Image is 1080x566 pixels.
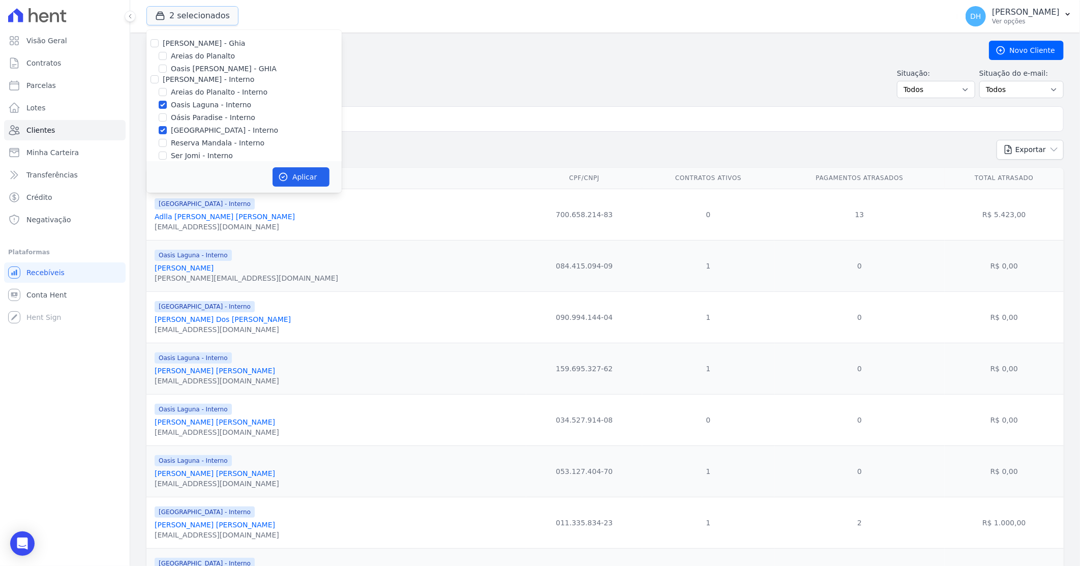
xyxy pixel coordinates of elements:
td: 0 [774,394,945,445]
button: DH [PERSON_NAME] Ver opções [957,2,1080,31]
span: Oasis Laguna - Interno [155,250,232,261]
span: Oasis Laguna - Interno [155,455,232,466]
a: [PERSON_NAME] [PERSON_NAME] [155,521,275,529]
span: Parcelas [26,80,56,91]
a: Lotes [4,98,126,118]
span: Lotes [26,103,46,113]
label: Oásis Paradise - Interno [171,112,255,123]
td: R$ 5.423,00 [945,189,1064,240]
input: Buscar por nome, CPF ou e-mail [165,109,1059,129]
label: Areias do Planalto - Interno [171,87,267,98]
td: 090.994.144-04 [526,291,642,343]
a: Contratos [4,53,126,73]
span: Minha Carteira [26,147,79,158]
label: [GEOGRAPHIC_DATA] - Interno [171,125,278,136]
td: R$ 0,00 [945,240,1064,291]
a: Novo Cliente [989,41,1064,60]
td: 084.415.094-09 [526,240,642,291]
h2: Clientes [146,41,973,59]
th: Total Atrasado [945,168,1064,189]
a: Adlla [PERSON_NAME] [PERSON_NAME] [155,213,295,221]
span: DH [970,13,981,20]
span: Negativação [26,215,71,225]
td: 0 [642,189,774,240]
td: R$ 0,00 [945,445,1064,497]
span: Conta Hent [26,290,67,300]
div: [EMAIL_ADDRESS][DOMAIN_NAME] [155,479,279,489]
a: Transferências [4,165,126,185]
td: R$ 0,00 [945,394,1064,445]
th: Pagamentos Atrasados [774,168,945,189]
td: 13 [774,189,945,240]
span: Recebíveis [26,267,65,278]
span: Clientes [26,125,55,135]
a: Minha Carteira [4,142,126,163]
div: [PERSON_NAME][EMAIL_ADDRESS][DOMAIN_NAME] [155,273,338,283]
span: Oasis Laguna - Interno [155,352,232,364]
span: Crédito [26,192,52,202]
td: 2 [774,497,945,548]
label: Ser Jomi - Interno [171,151,233,161]
label: Oasis Laguna - Interno [171,100,251,110]
a: [PERSON_NAME] Dos [PERSON_NAME] [155,315,291,323]
p: [PERSON_NAME] [992,7,1060,17]
td: R$ 1.000,00 [945,497,1064,548]
td: 1 [642,497,774,548]
td: 0 [774,445,945,497]
button: Aplicar [273,167,329,187]
div: Plataformas [8,246,122,258]
div: [EMAIL_ADDRESS][DOMAIN_NAME] [155,222,295,232]
span: [GEOGRAPHIC_DATA] - Interno [155,301,255,312]
td: 1 [642,240,774,291]
td: 0 [642,394,774,445]
p: Ver opções [992,17,1060,25]
a: [PERSON_NAME] [155,264,214,272]
div: [EMAIL_ADDRESS][DOMAIN_NAME] [155,376,279,386]
td: 0 [774,240,945,291]
a: Conta Hent [4,285,126,305]
button: Exportar [997,140,1064,160]
td: 1 [642,445,774,497]
a: Clientes [4,120,126,140]
td: 053.127.404-70 [526,445,642,497]
a: Negativação [4,210,126,230]
td: 1 [642,291,774,343]
th: CPF/CNPJ [526,168,642,189]
td: 1 [642,343,774,394]
td: 0 [774,291,945,343]
label: Areias do Planalto [171,51,235,62]
a: [PERSON_NAME] [PERSON_NAME] [155,469,275,478]
div: [EMAIL_ADDRESS][DOMAIN_NAME] [155,427,279,437]
span: [GEOGRAPHIC_DATA] - Interno [155,507,255,518]
a: Visão Geral [4,31,126,51]
label: Situação: [897,68,975,79]
td: 0 [774,343,945,394]
label: Situação do e-mail: [979,68,1064,79]
a: Crédito [4,187,126,207]
td: 159.695.327-62 [526,343,642,394]
td: 034.527.914-08 [526,394,642,445]
span: Visão Geral [26,36,67,46]
label: Reserva Mandala - Interno [171,138,264,148]
a: [PERSON_NAME] [PERSON_NAME] [155,367,275,375]
label: [PERSON_NAME] - Interno [163,75,254,83]
a: [PERSON_NAME] [PERSON_NAME] [155,418,275,426]
td: 011.335.834-23 [526,497,642,548]
div: [EMAIL_ADDRESS][DOMAIN_NAME] [155,324,291,335]
button: 2 selecionados [146,6,238,25]
label: [PERSON_NAME] - Ghia [163,39,245,47]
span: [GEOGRAPHIC_DATA] - Interno [155,198,255,210]
td: R$ 0,00 [945,343,1064,394]
div: [EMAIL_ADDRESS][DOMAIN_NAME] [155,530,279,540]
div: Open Intercom Messenger [10,531,35,556]
td: R$ 0,00 [945,291,1064,343]
td: 700.658.214-83 [526,189,642,240]
th: Contratos Ativos [642,168,774,189]
span: Transferências [26,170,78,180]
a: Parcelas [4,75,126,96]
a: Recebíveis [4,262,126,283]
span: Oasis Laguna - Interno [155,404,232,415]
span: Contratos [26,58,61,68]
label: Oasis [PERSON_NAME] - GHIA [171,64,277,74]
